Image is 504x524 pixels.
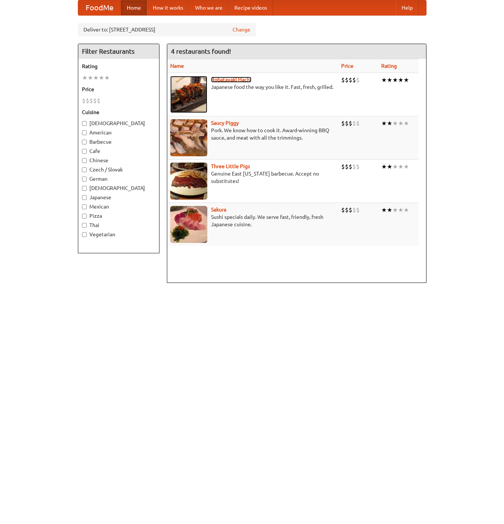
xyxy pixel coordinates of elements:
h5: Cuisine [82,109,155,116]
li: $ [89,97,93,105]
a: Recipe videos [228,0,273,15]
li: ★ [403,76,409,84]
li: ★ [398,119,403,127]
input: Czech / Slovak [82,167,87,172]
label: German [82,175,155,183]
label: Japanese [82,194,155,201]
li: ★ [398,206,403,214]
input: German [82,177,87,181]
img: sakura.jpg [170,206,207,243]
li: ★ [104,74,110,82]
li: $ [349,163,352,171]
a: Robatayaki Hachi [211,77,251,83]
li: $ [352,119,356,127]
li: ★ [93,74,99,82]
h4: Filter Restaurants [78,44,159,59]
li: $ [352,76,356,84]
li: $ [352,163,356,171]
a: How it works [147,0,189,15]
li: ★ [381,76,387,84]
li: ★ [403,163,409,171]
a: Home [121,0,147,15]
label: Mexican [82,203,155,210]
li: ★ [392,76,398,84]
li: ★ [392,119,398,127]
li: ★ [398,76,403,84]
a: Three Little Pigs [211,163,250,169]
li: $ [86,97,89,105]
li: ★ [403,206,409,214]
input: American [82,130,87,135]
li: $ [341,163,345,171]
input: Cafe [82,149,87,154]
a: Change [233,26,250,33]
input: Chinese [82,158,87,163]
li: $ [345,163,349,171]
li: $ [93,97,97,105]
label: [DEMOGRAPHIC_DATA] [82,184,155,192]
input: Mexican [82,204,87,209]
div: Deliver to: [STREET_ADDRESS] [78,23,256,36]
input: Vegetarian [82,232,87,237]
li: ★ [381,119,387,127]
p: Sushi specials daily. We serve fast, friendly, fresh Japanese cuisine. [170,213,336,228]
input: [DEMOGRAPHIC_DATA] [82,186,87,191]
label: Czech / Slovak [82,166,155,173]
li: ★ [82,74,88,82]
li: ★ [387,119,392,127]
a: Name [170,63,184,69]
li: ★ [99,74,104,82]
li: $ [352,206,356,214]
li: ★ [387,206,392,214]
li: $ [82,97,86,105]
label: Thai [82,221,155,229]
li: $ [349,76,352,84]
a: Price [341,63,353,69]
li: ★ [387,76,392,84]
li: ★ [398,163,403,171]
h5: Price [82,86,155,93]
li: $ [345,206,349,214]
input: Pizza [82,214,87,218]
li: $ [356,206,360,214]
a: Saucy Piggy [211,120,239,126]
label: Chinese [82,157,155,164]
label: [DEMOGRAPHIC_DATA] [82,120,155,127]
a: Who we are [189,0,228,15]
li: ★ [381,206,387,214]
li: ★ [392,163,398,171]
li: $ [356,163,360,171]
img: saucy.jpg [170,119,207,156]
label: Cafe [82,147,155,155]
li: $ [349,206,352,214]
input: Japanese [82,195,87,200]
p: Japanese food the way you like it. Fast, fresh, grilled. [170,83,336,91]
li: $ [356,76,360,84]
li: $ [341,206,345,214]
a: Sakura [211,207,226,213]
li: ★ [387,163,392,171]
ng-pluralize: 4 restaurants found! [171,48,231,55]
li: $ [341,76,345,84]
label: Pizza [82,212,155,220]
input: Thai [82,223,87,228]
li: ★ [392,206,398,214]
label: American [82,129,155,136]
p: Pork. We know how to cook it. Award-winning BBQ sauce, and meat with all the trimmings. [170,127,336,141]
a: Rating [381,63,397,69]
li: $ [349,119,352,127]
img: littlepigs.jpg [170,163,207,200]
p: Genuine East [US_STATE] barbecue. Accept no substitutes! [170,170,336,185]
li: $ [356,119,360,127]
h5: Rating [82,63,155,70]
img: robatayaki.jpg [170,76,207,113]
li: ★ [88,74,93,82]
label: Vegetarian [82,231,155,238]
input: [DEMOGRAPHIC_DATA] [82,121,87,126]
li: $ [97,97,101,105]
li: $ [345,76,349,84]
